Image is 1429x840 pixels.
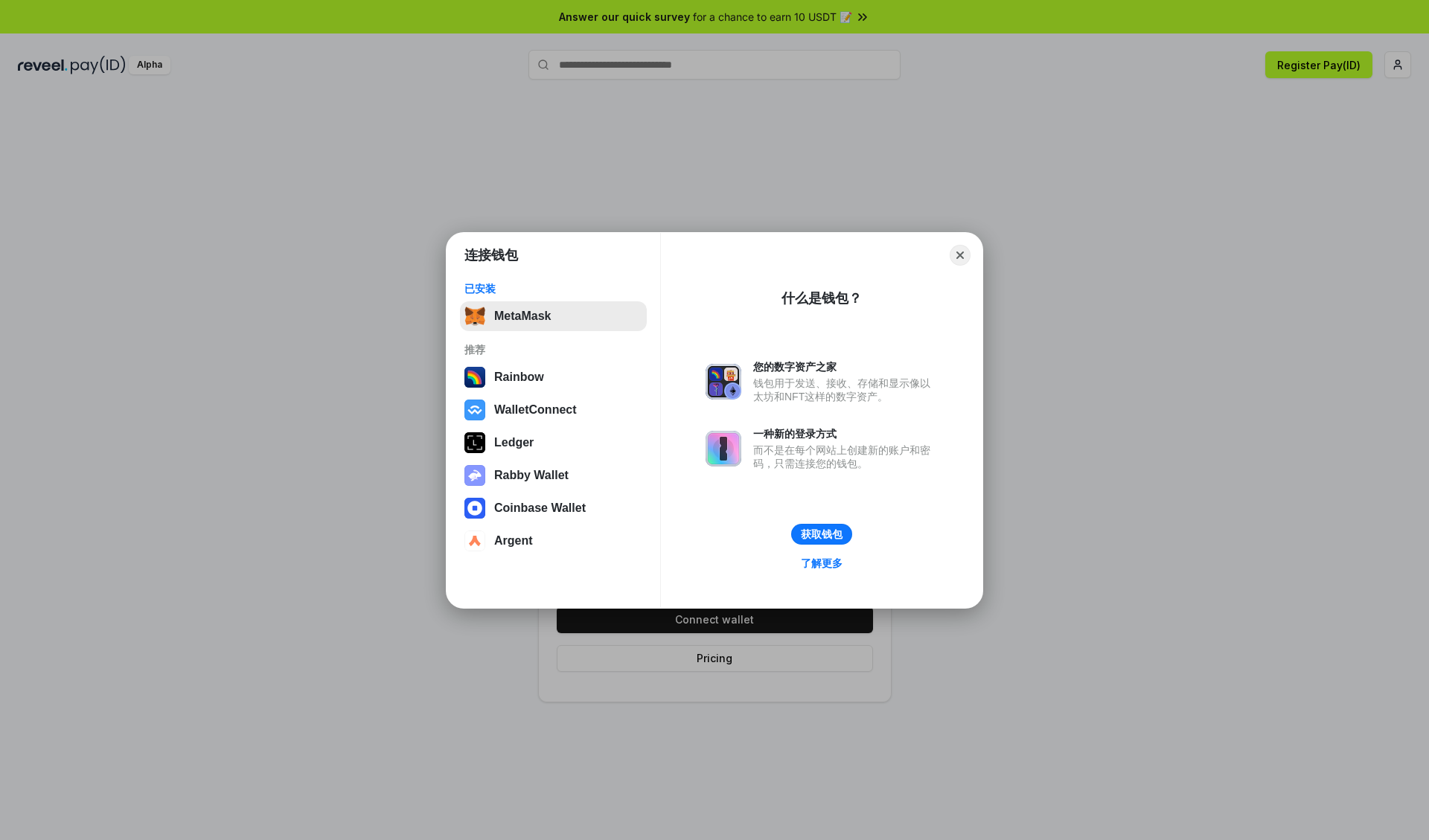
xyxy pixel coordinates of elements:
[494,403,577,417] div: WalletConnect
[781,289,862,307] div: 什么是钱包？
[494,371,544,384] div: Rainbow
[792,554,851,573] a: 了解更多
[460,493,647,523] button: Coinbase Wallet
[460,428,647,458] button: Ledger
[464,343,642,356] div: 推荐
[460,301,647,331] button: MetaMask
[464,498,485,519] img: svg+xml,%3Csvg%20width%3D%2228%22%20height%3D%2228%22%20viewBox%3D%220%200%2028%2028%22%20fill%3D...
[460,461,647,490] button: Rabby Wallet
[753,376,938,403] div: 钱包用于发送、接收、存储和显示像以太坊和NFT这样的数字资产。
[753,443,938,470] div: 而不是在每个网站上创建新的账户和密码，只需连接您的钱包。
[706,431,741,467] img: svg+xml,%3Csvg%20xmlns%3D%22http%3A%2F%2Fwww.w3.org%2F2000%2Fsvg%22%20fill%3D%22none%22%20viewBox...
[494,436,534,449] div: Ledger
[494,501,586,515] div: Coinbase Wallet
[753,360,938,373] div: 您的数字资产之家
[464,432,485,453] img: svg+xml,%3Csvg%20xmlns%3D%22http%3A%2F%2Fwww.w3.org%2F2000%2Fsvg%22%20width%3D%2228%22%20height%3...
[791,524,852,545] button: 获取钱包
[494,310,551,323] div: MetaMask
[464,282,642,295] div: 已安装
[494,534,533,548] div: Argent
[950,245,971,266] button: Close
[464,530,485,551] img: svg+xml,%3Csvg%20width%3D%2228%22%20height%3D%2228%22%20viewBox%3D%220%200%2028%2028%22%20fill%3D...
[494,469,569,482] div: Rabby Wallet
[464,367,485,388] img: svg+xml,%3Csvg%20width%3D%22120%22%20height%3D%22120%22%20viewBox%3D%220%200%20120%20120%22%20fil...
[753,427,938,440] div: 一种新的登录方式
[801,557,843,570] div: 了解更多
[460,362,647,392] button: Rainbow
[464,400,485,420] img: svg+xml,%3Csvg%20width%3D%2228%22%20height%3D%2228%22%20viewBox%3D%220%200%2028%2028%22%20fill%3D...
[801,528,843,541] div: 获取钱包
[460,395,647,425] button: WalletConnect
[464,246,518,264] h1: 连接钱包
[464,306,485,327] img: svg+xml,%3Csvg%20fill%3D%22none%22%20height%3D%2233%22%20viewBox%3D%220%200%2035%2033%22%20width%...
[706,364,741,400] img: svg+xml,%3Csvg%20xmlns%3D%22http%3A%2F%2Fwww.w3.org%2F2000%2Fsvg%22%20fill%3D%22none%22%20viewBox...
[460,526,647,556] button: Argent
[464,465,485,486] img: svg+xml,%3Csvg%20xmlns%3D%22http%3A%2F%2Fwww.w3.org%2F2000%2Fsvg%22%20fill%3D%22none%22%20viewBox...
